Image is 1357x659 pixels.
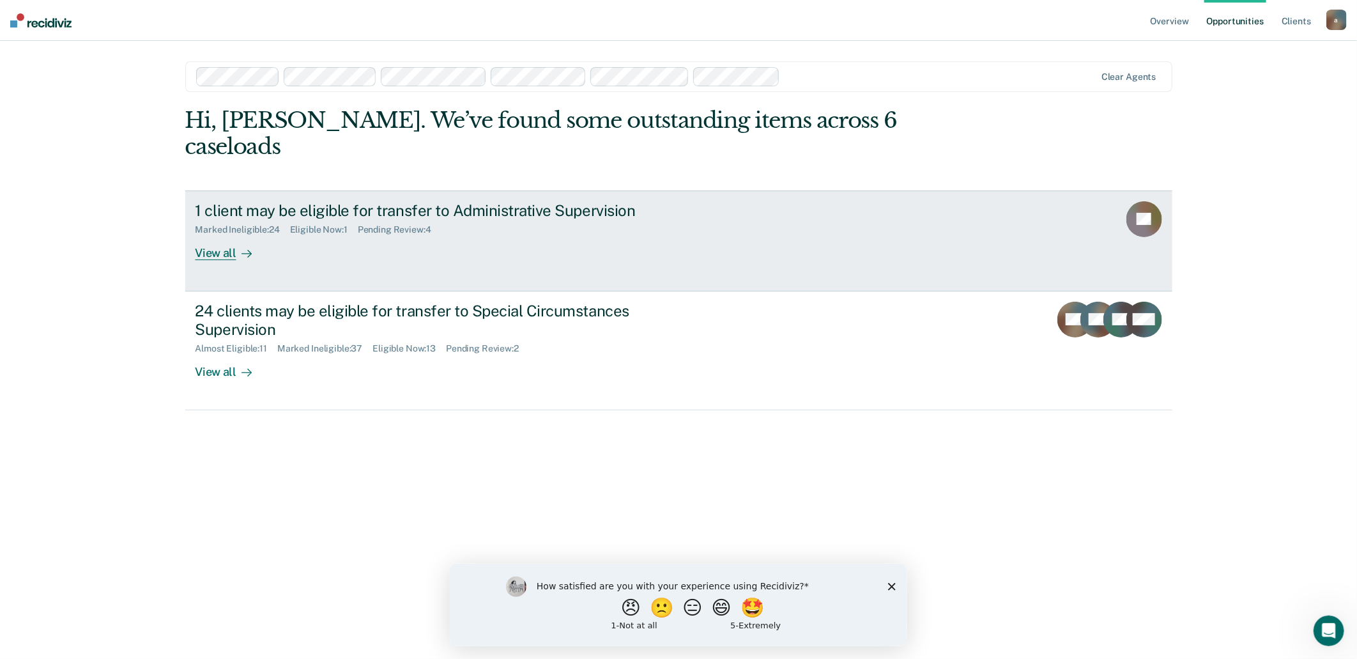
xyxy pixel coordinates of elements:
div: 24 clients may be eligible for transfer to Special Circumstances Supervision [195,302,644,339]
iframe: Survey by Kim from Recidiviz [450,564,907,646]
a: 1 client may be eligible for transfer to Administrative SupervisionMarked Ineligible:24Eligible N... [185,190,1172,291]
div: Pending Review : 4 [358,224,441,235]
div: Almost Eligible : 11 [195,343,278,354]
div: View all [195,354,267,379]
a: 24 clients may be eligible for transfer to Special Circumstances SupervisionAlmost Eligible:11Mar... [185,291,1172,410]
div: Eligible Now : 1 [290,224,358,235]
div: Marked Ineligible : 24 [195,224,290,235]
div: View all [195,235,267,260]
div: Pending Review : 2 [446,343,529,354]
div: Hi, [PERSON_NAME]. We’ve found some outstanding items across 6 caseloads [185,107,975,160]
div: 1 client may be eligible for transfer to Administrative Supervision [195,201,644,220]
button: a [1326,10,1347,30]
img: Recidiviz [10,13,72,27]
iframe: Intercom live chat [1314,616,1344,646]
div: Eligible Now : 13 [372,343,446,354]
div: Clear agents [1101,72,1156,82]
div: Marked Ineligible : 37 [277,343,372,354]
